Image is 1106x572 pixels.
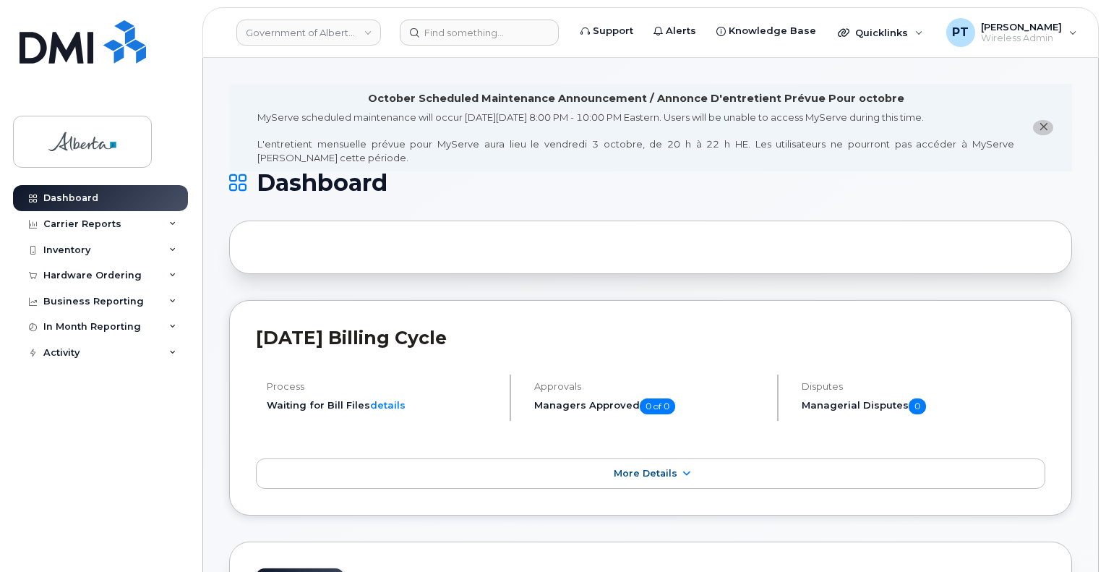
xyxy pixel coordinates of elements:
[909,398,926,414] span: 0
[1033,120,1053,135] button: close notification
[267,398,497,412] li: Waiting for Bill Files
[257,172,387,194] span: Dashboard
[256,327,1045,349] h2: [DATE] Billing Cycle
[534,381,765,392] h4: Approvals
[534,398,765,414] h5: Managers Approved
[257,111,1014,164] div: MyServe scheduled maintenance will occur [DATE][DATE] 8:00 PM - 10:00 PM Eastern. Users will be u...
[267,381,497,392] h4: Process
[368,91,904,106] div: October Scheduled Maintenance Announcement / Annonce D'entretient Prévue Pour octobre
[614,468,677,479] span: More Details
[370,399,406,411] a: details
[640,398,675,414] span: 0 of 0
[802,398,1045,414] h5: Managerial Disputes
[802,381,1045,392] h4: Disputes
